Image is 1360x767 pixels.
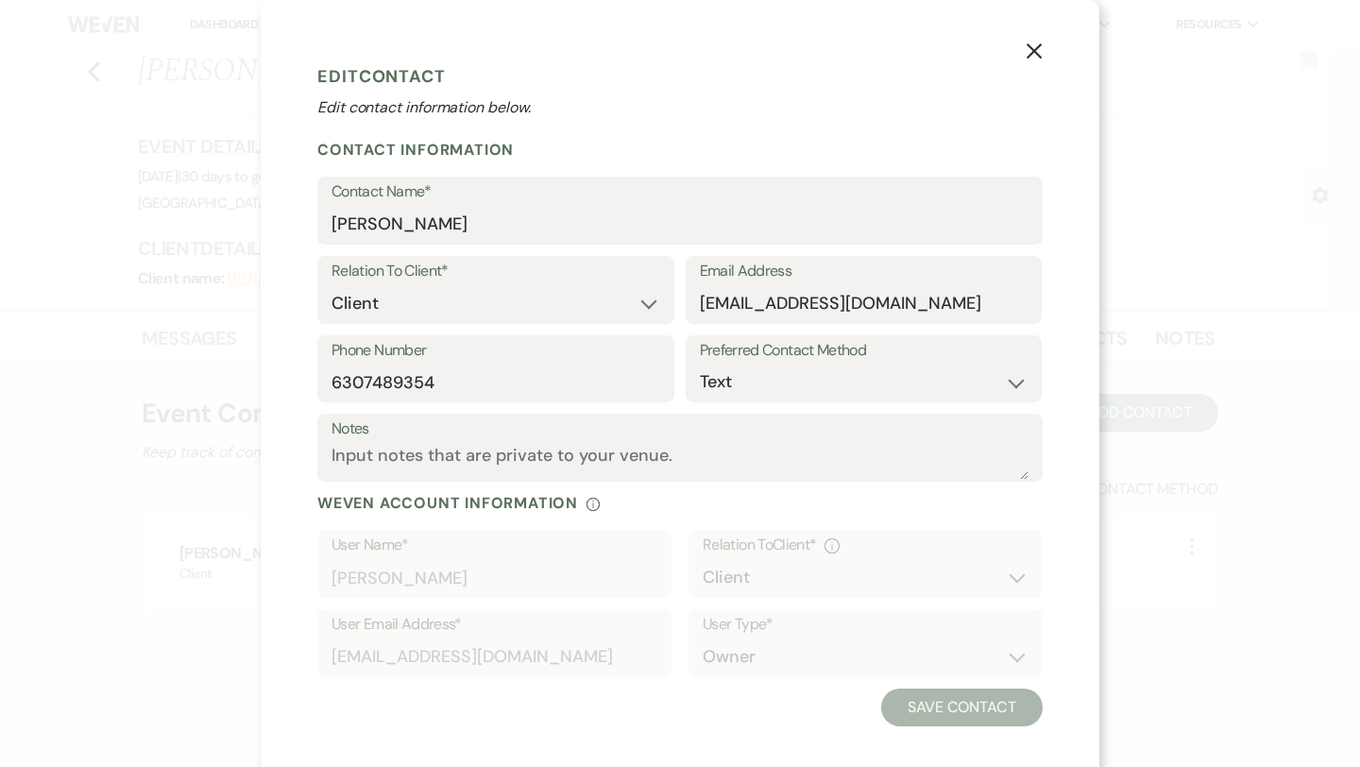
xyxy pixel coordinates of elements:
div: Weven Account Information [317,493,1043,513]
label: Preferred Contact Method [700,337,1028,365]
p: Edit contact information below. [317,96,1043,119]
label: User Email Address* [331,611,657,639]
label: Email Address [700,258,1028,285]
label: Contact Name* [331,179,1028,206]
input: First and Last Name [331,206,1028,243]
label: User Name* [331,532,657,559]
h2: Contact Information [317,140,1043,160]
label: Relation To Client* [331,258,660,285]
label: Phone Number [331,337,660,365]
h1: Edit Contact [317,62,1043,91]
div: Relation To Client * [703,532,1028,559]
label: User Type* [703,611,1028,639]
button: Save Contact [881,689,1043,726]
label: Notes [331,416,1028,443]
